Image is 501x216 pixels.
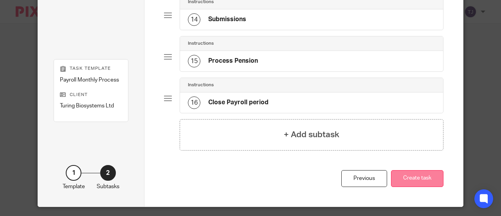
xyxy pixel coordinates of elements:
p: Task template [60,65,122,72]
div: 15 [188,55,200,67]
p: Turing Biosystems Ltd [60,102,122,110]
h4: Submissions [208,15,246,24]
p: Client [60,92,122,98]
div: 14 [188,13,200,26]
h4: Instructions [188,82,214,88]
p: Template [63,183,85,191]
div: 2 [100,165,116,181]
h4: Process Pension [208,57,258,65]
div: Previous [341,170,387,187]
p: Payroll Monthly Process [60,76,122,84]
div: 1 [66,165,81,181]
div: 16 [188,96,200,109]
h4: + Add subtask [284,129,339,141]
h4: Close Payroll period [208,98,269,107]
h4: Instructions [188,40,214,47]
p: Subtasks [97,183,119,191]
button: Create task [391,170,443,187]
